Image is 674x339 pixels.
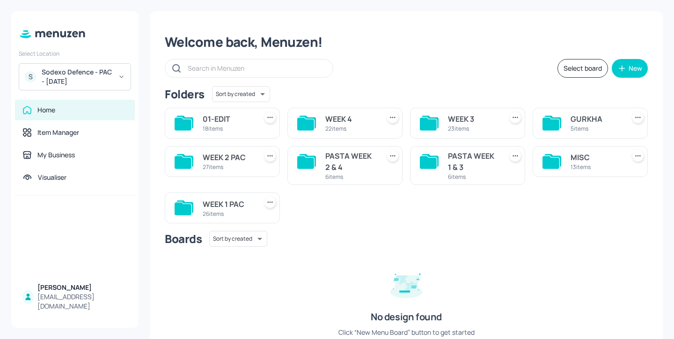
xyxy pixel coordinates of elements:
[19,50,131,58] div: Select Location
[203,199,253,210] div: WEEK 1 PAC
[448,113,498,125] div: WEEK 3
[612,59,648,78] button: New
[203,210,253,218] div: 26 items
[42,67,112,86] div: Sodexo Defence - PAC - [DATE]
[38,173,66,182] div: Visualiser
[209,229,267,248] div: Sort by created
[188,61,323,75] input: Search in Menuzen
[37,150,75,160] div: My Business
[25,71,36,82] div: S
[37,283,127,292] div: [PERSON_NAME]
[203,152,253,163] div: WEEK 2 PAC
[203,125,253,133] div: 18 items
[325,173,376,181] div: 6 items
[325,113,376,125] div: WEEK 4
[325,125,376,133] div: 22 items
[571,152,621,163] div: MISC
[571,113,621,125] div: GURKHA
[203,113,253,125] div: 01-EDIT
[165,34,648,51] div: Welcome back, Menuzen!
[165,231,202,246] div: Boards
[37,105,55,115] div: Home
[448,150,498,173] div: PASTA WEEK 1 & 3
[165,87,205,102] div: Folders
[571,125,621,133] div: 5 items
[203,163,253,171] div: 27 items
[371,310,442,324] div: No design found
[37,292,127,311] div: [EMAIL_ADDRESS][DOMAIN_NAME]
[448,125,498,133] div: 23 items
[212,85,270,103] div: Sort by created
[383,260,430,307] img: design-empty
[325,150,376,173] div: PASTA WEEK 2 & 4
[557,59,608,78] button: Select board
[571,163,621,171] div: 13 items
[37,128,79,137] div: Item Manager
[629,65,642,72] div: New
[448,173,498,181] div: 6 items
